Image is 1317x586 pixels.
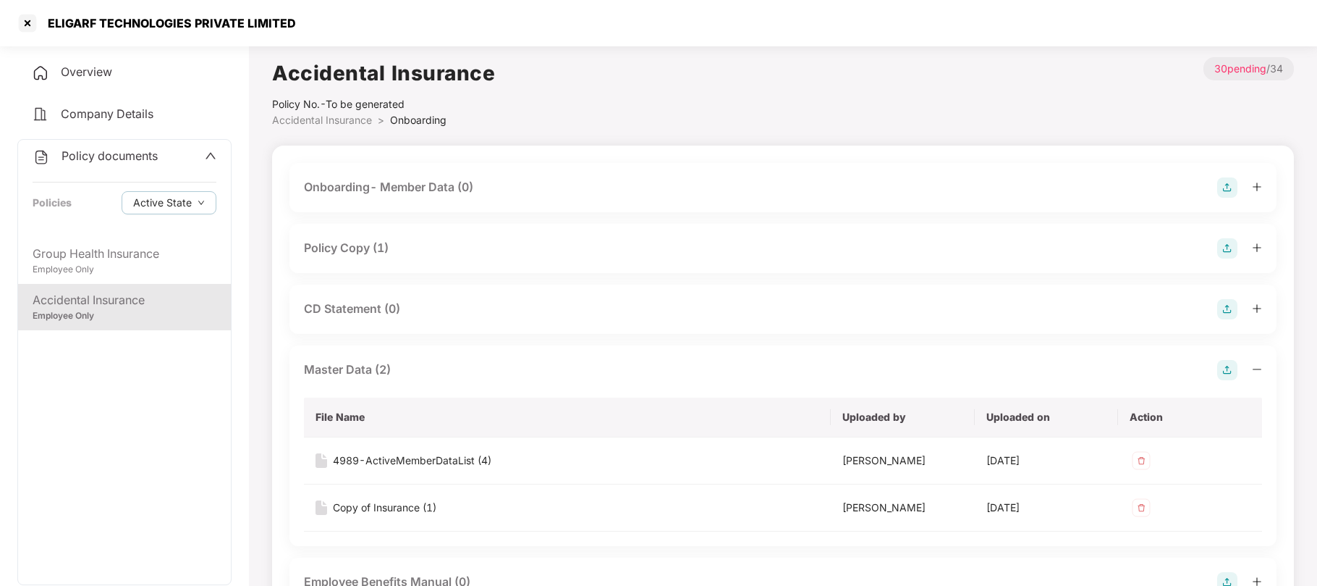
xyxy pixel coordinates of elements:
div: Onboarding- Member Data (0) [304,178,473,196]
th: Action [1118,398,1262,438]
span: plus [1252,243,1262,253]
span: plus [1252,182,1262,192]
span: minus [1252,364,1262,374]
img: svg+xml;base64,PHN2ZyB4bWxucz0iaHR0cDovL3d3dy53My5vcmcvMjAwMC9zdmciIHdpZHRoPSIyOCIgaGVpZ2h0PSIyOC... [1217,238,1237,259]
div: Employee Only [33,309,216,323]
p: / 34 [1203,57,1294,80]
span: Overview [61,64,112,79]
img: svg+xml;base64,PHN2ZyB4bWxucz0iaHR0cDovL3d3dy53My5vcmcvMjAwMC9zdmciIHdpZHRoPSIzMiIgaGVpZ2h0PSIzMi... [1130,449,1153,472]
span: Accidental Insurance [272,114,372,126]
div: Policy Copy (1) [304,239,389,257]
span: Company Details [61,106,153,121]
span: plus [1252,304,1262,314]
th: File Name [304,398,831,438]
th: Uploaded on [975,398,1119,438]
h1: Accidental Insurance [272,57,495,89]
span: 30 pending [1214,62,1266,75]
th: Uploaded by [831,398,975,438]
img: svg+xml;base64,PHN2ZyB4bWxucz0iaHR0cDovL3d3dy53My5vcmcvMjAwMC9zdmciIHdpZHRoPSIxNiIgaGVpZ2h0PSIyMC... [316,453,327,468]
button: Active Statedown [122,191,216,214]
span: down [198,199,205,207]
div: Group Health Insurance [33,245,216,263]
div: [DATE] [986,500,1107,516]
div: Master Data (2) [304,361,391,379]
img: svg+xml;base64,PHN2ZyB4bWxucz0iaHR0cDovL3d3dy53My5vcmcvMjAwMC9zdmciIHdpZHRoPSIyOCIgaGVpZ2h0PSIyOC... [1217,299,1237,319]
img: svg+xml;base64,PHN2ZyB4bWxucz0iaHR0cDovL3d3dy53My5vcmcvMjAwMC9zdmciIHdpZHRoPSIyOCIgaGVpZ2h0PSIyOC... [1217,177,1237,198]
div: CD Statement (0) [304,300,400,318]
div: ELIGARF TECHNOLOGIES PRIVATE LIMITED [39,16,296,30]
span: Onboarding [390,114,446,126]
div: Employee Only [33,263,216,277]
span: > [378,114,384,126]
div: [PERSON_NAME] [842,500,963,516]
span: Active State [133,195,192,211]
img: svg+xml;base64,PHN2ZyB4bWxucz0iaHR0cDovL3d3dy53My5vcmcvMjAwMC9zdmciIHdpZHRoPSIyOCIgaGVpZ2h0PSIyOC... [1217,360,1237,380]
img: svg+xml;base64,PHN2ZyB4bWxucz0iaHR0cDovL3d3dy53My5vcmcvMjAwMC9zdmciIHdpZHRoPSIyNCIgaGVpZ2h0PSIyNC... [32,64,49,82]
div: Policies [33,195,72,211]
img: svg+xml;base64,PHN2ZyB4bWxucz0iaHR0cDovL3d3dy53My5vcmcvMjAwMC9zdmciIHdpZHRoPSIyNCIgaGVpZ2h0PSIyNC... [32,106,49,123]
img: svg+xml;base64,PHN2ZyB4bWxucz0iaHR0cDovL3d3dy53My5vcmcvMjAwMC9zdmciIHdpZHRoPSIzMiIgaGVpZ2h0PSIzMi... [1130,496,1153,519]
div: 4989-ActiveMemberDataList (4) [333,453,491,469]
div: [PERSON_NAME] [842,453,963,469]
span: up [205,150,216,162]
div: Policy No.- To be generated [272,96,495,112]
div: [DATE] [986,453,1107,469]
img: svg+xml;base64,PHN2ZyB4bWxucz0iaHR0cDovL3d3dy53My5vcmcvMjAwMC9zdmciIHdpZHRoPSIxNiIgaGVpZ2h0PSIyMC... [316,501,327,515]
div: Accidental Insurance [33,291,216,309]
img: svg+xml;base64,PHN2ZyB4bWxucz0iaHR0cDovL3d3dy53My5vcmcvMjAwMC9zdmciIHdpZHRoPSIyNCIgaGVpZ2h0PSIyNC... [33,148,50,166]
div: Copy of Insurance (1) [333,500,436,516]
span: Policy documents [62,148,158,163]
